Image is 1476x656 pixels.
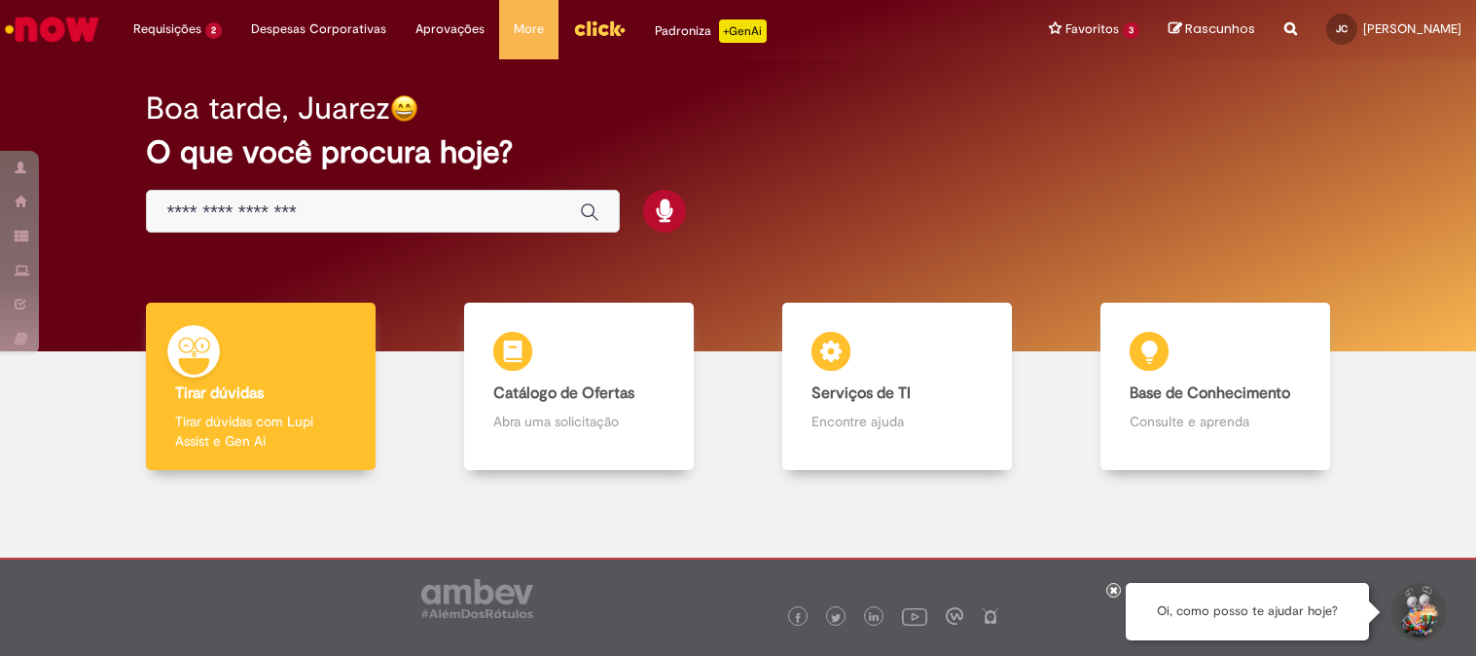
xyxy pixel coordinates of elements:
[102,303,420,471] a: Tirar dúvidas Tirar dúvidas com Lupi Assist e Gen Ai
[415,19,485,39] span: Aprovações
[946,607,963,625] img: logo_footer_workplace.png
[1065,19,1119,39] span: Favoritos
[175,383,264,403] b: Tirar dúvidas
[1123,22,1139,39] span: 3
[811,383,911,403] b: Serviços de TI
[1388,583,1447,641] button: Iniciar Conversa de Suporte
[390,94,418,123] img: happy-face.png
[573,14,626,43] img: click_logo_yellow_360x200.png
[493,412,665,431] p: Abra uma solicitação
[811,412,983,431] p: Encontre ajuda
[493,383,634,403] b: Catálogo de Ofertas
[982,607,999,625] img: logo_footer_naosei.png
[738,303,1057,471] a: Serviços de TI Encontre ajuda
[514,19,544,39] span: More
[655,19,767,43] div: Padroniza
[146,135,1329,169] h2: O que você procura hoje?
[1126,583,1369,640] div: Oi, como posso te ajudar hoje?
[205,22,222,39] span: 2
[1056,303,1374,471] a: Base de Conhecimento Consulte e aprenda
[1336,22,1348,35] span: JC
[793,613,803,623] img: logo_footer_facebook.png
[175,412,346,451] p: Tirar dúvidas com Lupi Assist e Gen Ai
[1169,20,1255,39] a: Rascunhos
[1130,412,1301,431] p: Consulte e aprenda
[420,303,738,471] a: Catálogo de Ofertas Abra uma solicitação
[831,613,841,623] img: logo_footer_twitter.png
[133,19,201,39] span: Requisições
[2,10,102,49] img: ServiceNow
[1130,383,1290,403] b: Base de Conhecimento
[146,91,390,126] h2: Boa tarde, Juarez
[251,19,386,39] span: Despesas Corporativas
[869,612,879,624] img: logo_footer_linkedin.png
[1185,19,1255,38] span: Rascunhos
[421,579,533,618] img: logo_footer_ambev_rotulo_gray.png
[902,603,927,629] img: logo_footer_youtube.png
[1363,20,1461,37] span: [PERSON_NAME]
[719,19,767,43] p: +GenAi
